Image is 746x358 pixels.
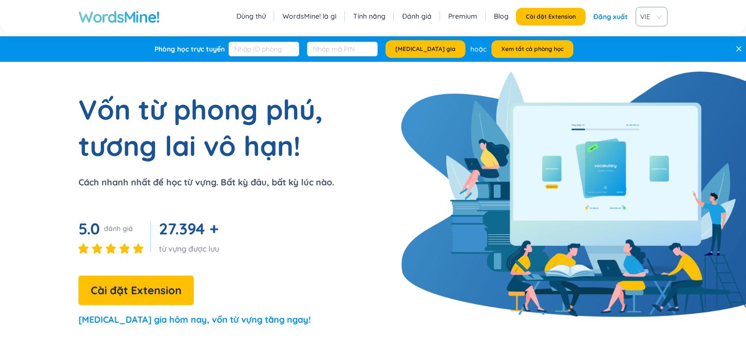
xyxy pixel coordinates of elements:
[353,11,386,21] a: Tính năng
[494,11,509,21] a: Blog
[229,42,299,56] input: Nhập ID phòng
[78,313,311,327] p: [MEDICAL_DATA] gia hôm nay, vốn từ vựng tăng ngay!
[283,11,336,21] a: WordsMine! là gì
[78,286,194,296] a: Cài đặt Extension
[640,9,659,24] span: VIE
[78,7,160,26] a: WordsMine!
[154,44,225,54] div: Phòng học trực tuyến
[159,243,222,254] div: từ vựng được lưu
[470,44,487,54] div: hoặc
[593,8,628,26] div: Đăng xuất
[516,8,586,26] button: Cài đặt Extension
[104,224,133,233] div: đánh giá
[307,42,378,56] input: Nhập mã PIN
[78,91,323,164] h1: Vốn từ phong phú, tương lai vô hạn!
[159,219,218,238] span: 27.394 +
[386,40,465,58] button: [MEDICAL_DATA] gia
[236,11,266,21] a: Dùng thử
[491,40,573,58] button: Xem tất cả phòng học
[395,45,456,53] span: [MEDICAL_DATA] gia
[402,11,432,21] a: Đánh giá
[526,13,576,21] span: Cài đặt Extension
[78,176,334,189] p: Cách nhanh nhất để học từ vựng. Bất kỳ đâu, bất kỳ lúc nào.
[91,282,181,299] span: Cài đặt Extension
[448,11,477,21] a: Premium
[501,45,564,53] span: Xem tất cả phòng học
[78,276,194,305] button: Cài đặt Extension
[78,219,100,238] span: 5.0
